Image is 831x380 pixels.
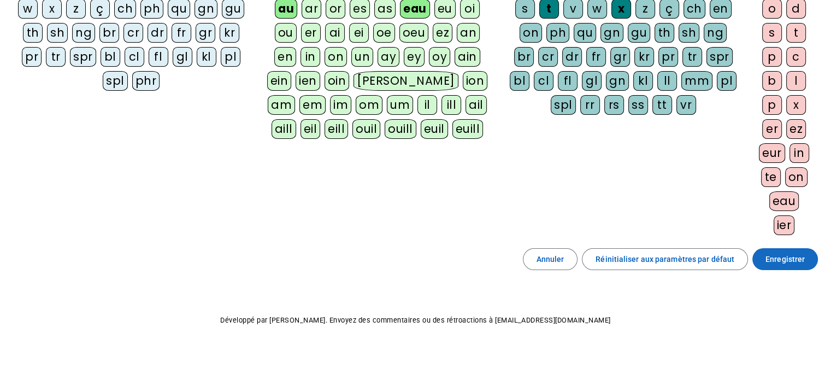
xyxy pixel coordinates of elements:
[786,71,806,91] div: l
[634,47,654,67] div: kr
[633,71,653,91] div: kl
[537,253,564,266] span: Annuler
[610,47,630,67] div: gr
[762,95,782,115] div: p
[22,47,42,67] div: pr
[330,95,351,115] div: im
[173,47,192,67] div: gl
[197,47,216,67] div: kl
[551,95,576,115] div: spl
[275,23,297,43] div: ou
[46,47,66,67] div: tr
[353,71,458,91] div: [PERSON_NAME]
[421,119,448,139] div: euil
[47,23,68,43] div: sh
[196,23,215,43] div: gr
[23,23,43,43] div: th
[586,47,606,67] div: fr
[267,71,292,91] div: ein
[452,119,483,139] div: euill
[510,71,529,91] div: bl
[429,47,450,67] div: oy
[101,47,120,67] div: bl
[600,23,623,43] div: gn
[221,47,240,67] div: pl
[717,71,736,91] div: pl
[325,71,350,91] div: oin
[762,47,782,67] div: p
[786,95,806,115] div: x
[103,71,128,91] div: spl
[441,95,461,115] div: ill
[520,23,542,43] div: on
[325,47,347,67] div: on
[765,253,805,266] span: Enregistrer
[463,71,488,91] div: ion
[433,23,452,43] div: ez
[604,95,624,115] div: rs
[514,47,534,67] div: br
[356,95,382,115] div: om
[538,47,558,67] div: cr
[628,23,650,43] div: gu
[652,95,672,115] div: tt
[682,47,702,67] div: tr
[786,47,806,67] div: c
[546,23,569,43] div: ph
[582,71,602,91] div: gl
[762,71,782,91] div: b
[70,47,96,67] div: spr
[352,119,380,139] div: ouil
[172,23,191,43] div: fr
[658,47,678,67] div: pr
[628,95,648,115] div: ss
[523,248,578,270] button: Annuler
[296,71,320,91] div: ien
[72,23,95,43] div: ng
[596,253,734,266] span: Réinitialiser aux paramètres par défaut
[655,23,674,43] div: th
[300,119,321,139] div: eil
[580,95,600,115] div: rr
[148,23,167,43] div: dr
[774,215,795,235] div: ier
[299,95,326,115] div: em
[457,23,480,43] div: an
[399,23,429,43] div: oeu
[789,143,809,163] div: in
[606,71,629,91] div: gn
[574,23,596,43] div: qu
[387,95,413,115] div: um
[786,23,806,43] div: t
[220,23,239,43] div: kr
[404,47,425,67] div: ey
[123,23,143,43] div: cr
[349,23,369,43] div: ei
[300,47,320,67] div: in
[676,95,696,115] div: vr
[99,23,119,43] div: br
[704,23,727,43] div: ng
[149,47,168,67] div: fl
[785,167,808,187] div: on
[534,71,553,91] div: cl
[301,23,321,43] div: er
[274,47,296,67] div: en
[385,119,416,139] div: ouill
[373,23,395,43] div: oe
[681,71,712,91] div: mm
[769,191,799,211] div: eau
[657,71,677,91] div: ll
[759,143,785,163] div: eur
[762,23,782,43] div: s
[325,23,345,43] div: ai
[558,71,577,91] div: fl
[351,47,373,67] div: un
[761,167,781,187] div: te
[762,119,782,139] div: er
[582,248,748,270] button: Réinitialiser aux paramètres par défaut
[325,119,348,139] div: eill
[417,95,437,115] div: il
[268,95,295,115] div: am
[272,119,296,139] div: aill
